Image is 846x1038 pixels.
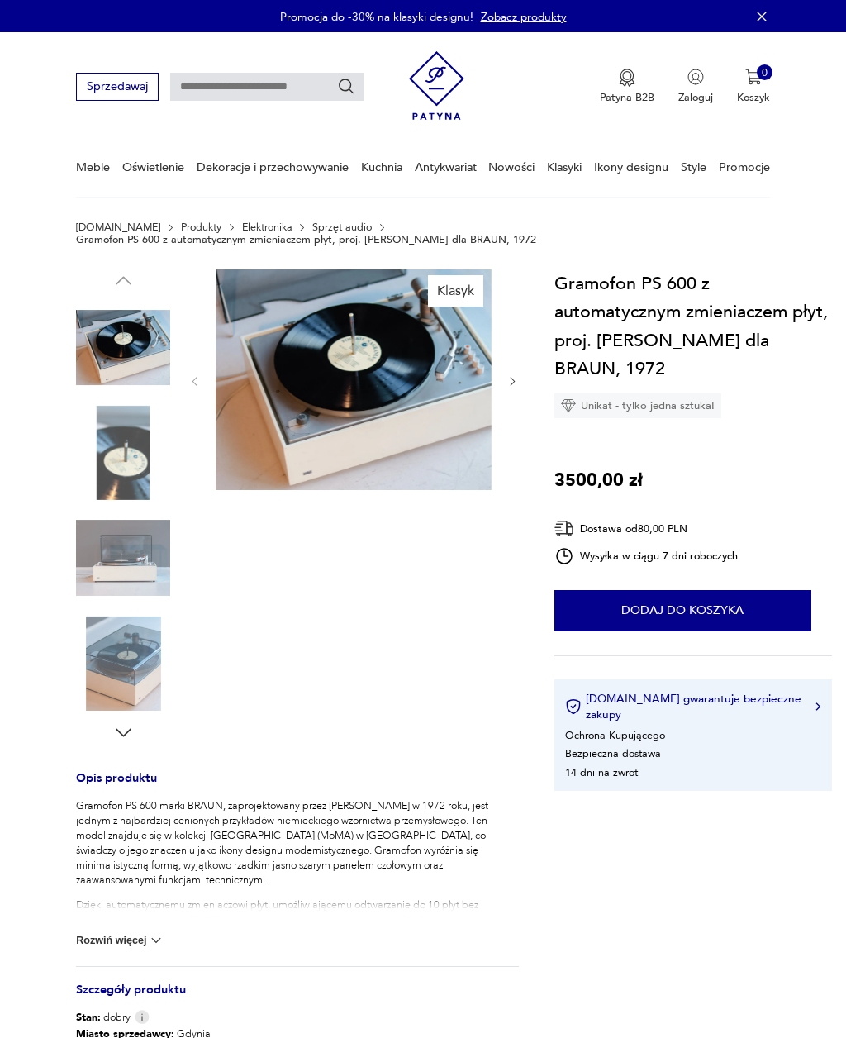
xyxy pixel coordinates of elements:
[565,698,582,715] img: Ikona certyfikatu
[415,139,477,196] a: Antykwariat
[565,746,661,761] li: Bezpieczna dostawa
[181,221,221,233] a: Produkty
[76,1010,131,1025] span: dobry
[76,774,519,798] h3: Opis produktu
[600,69,654,105] button: Patyna B2B
[737,90,770,105] p: Koszyk
[76,234,536,245] p: Gramofon PS 600 z automatycznym zmieniaczem płyt, proj. [PERSON_NAME] dla BRAUN, 1972
[76,798,519,888] p: Gramofon PS 600 marki BRAUN, zaprojektowany przez [PERSON_NAME] w 1972 roku, jest jednym z najbar...
[216,269,492,490] img: Zdjęcie produktu Gramofon PS 600 z automatycznym zmieniaczem płyt, proj. Dieter Rams dla BRAUN, 1972
[687,69,704,85] img: Ikonka użytkownika
[554,269,832,383] h1: Gramofon PS 600 z automatycznym zmieniaczem płyt, proj. [PERSON_NAME] dla BRAUN, 1972
[757,64,773,81] div: 0
[76,511,170,605] img: Zdjęcie produktu Gramofon PS 600 z automatycznym zmieniaczem płyt, proj. Dieter Rams dla BRAUN, 1972
[547,139,582,196] a: Klasyki
[488,139,535,196] a: Nowości
[76,617,170,711] img: Zdjęcie produktu Gramofon PS 600 z automatycznym zmieniaczem płyt, proj. Dieter Rams dla BRAUN, 1972
[242,221,292,233] a: Elektronika
[76,221,160,233] a: [DOMAIN_NAME]
[409,45,464,126] img: Patyna - sklep z meblami i dekoracjami vintage
[76,139,110,196] a: Meble
[565,728,665,743] li: Ochrona Kupującego
[197,139,349,196] a: Dekoracje i przechowywanie
[719,139,770,196] a: Promocje
[600,69,654,105] a: Ikona medaluPatyna B2B
[312,221,372,233] a: Sprzęt audio
[600,90,654,105] p: Patyna B2B
[337,78,355,96] button: Szukaj
[122,139,184,196] a: Oświetlenie
[815,702,820,711] img: Ikona strzałki w prawo
[554,546,738,566] div: Wysyłka w ciągu 7 dni roboczych
[361,139,402,196] a: Kuchnia
[678,90,713,105] p: Zaloguj
[561,398,576,413] img: Ikona diamentu
[76,73,158,100] button: Sprzedawaj
[554,393,721,418] div: Unikat - tylko jedna sztuka!
[76,898,519,942] p: Dzięki automatycznemu zmieniaczowi płyt, umożliwiającemu odtwarzanie do 10 płyt bez potrzeby ręcz...
[681,139,706,196] a: Style
[76,932,164,949] button: Rozwiń więcej
[481,9,567,25] a: Zobacz produkty
[148,932,164,949] img: chevron down
[565,691,820,722] button: [DOMAIN_NAME] gwarantuje bezpieczne zakupy
[76,300,170,394] img: Zdjęcie produktu Gramofon PS 600 z automatycznym zmieniaczem płyt, proj. Dieter Rams dla BRAUN, 1972
[554,518,738,539] div: Dostawa od 80,00 PLN
[737,69,770,105] button: 0Koszyk
[619,69,635,87] img: Ikona medalu
[76,83,158,93] a: Sprzedawaj
[280,9,473,25] p: Promocja do -30% na klasyki designu!
[678,69,713,105] button: Zaloguj
[76,985,519,1010] h3: Szczegóły produktu
[76,1010,101,1025] b: Stan:
[745,69,762,85] img: Ikona koszyka
[554,518,574,539] img: Ikona dostawy
[76,406,170,500] img: Zdjęcie produktu Gramofon PS 600 z automatycznym zmieniaczem płyt, proj. Dieter Rams dla BRAUN, 1972
[565,765,638,780] li: 14 dni na zwrot
[554,466,643,494] p: 3500,00 zł
[135,1010,150,1024] img: Info icon
[554,590,811,631] button: Dodaj do koszyka
[428,275,483,307] div: Klasyk
[594,139,668,196] a: Ikony designu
